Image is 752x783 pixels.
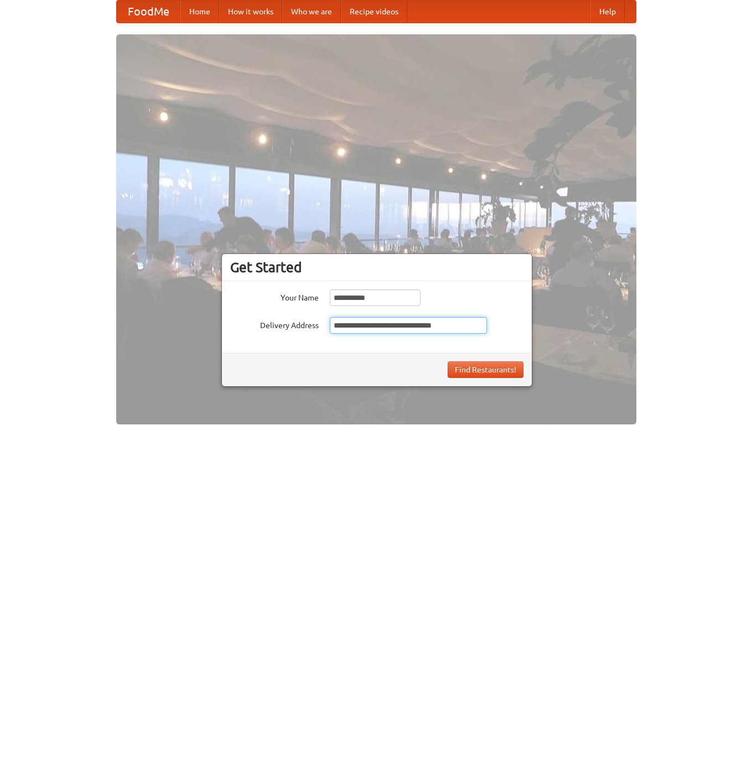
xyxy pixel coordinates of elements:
a: FoodMe [117,1,180,23]
a: Who we are [282,1,341,23]
a: How it works [219,1,282,23]
a: Help [590,1,625,23]
h3: Get Started [230,259,523,276]
label: Your Name [230,289,319,303]
label: Delivery Address [230,317,319,331]
button: Find Restaurants! [448,361,523,378]
a: Recipe videos [341,1,407,23]
a: Home [180,1,219,23]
